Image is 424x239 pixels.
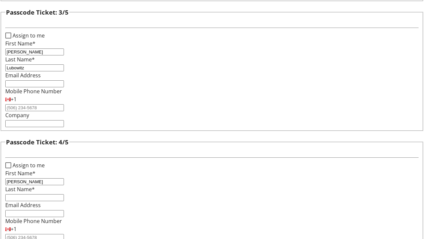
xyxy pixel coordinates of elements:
h3: Passcode Ticket: 3/5 [6,8,69,17]
label: Email Address [5,201,41,209]
input: (506) 234-5678 [5,104,64,111]
label: Last Name* [5,56,35,63]
label: Company [5,112,29,119]
h3: Passcode Ticket: 4/5 [6,137,69,147]
label: Last Name* [5,186,35,193]
label: First Name* [5,170,35,177]
label: Mobile Phone Number [5,88,62,95]
label: Email Address [5,72,41,79]
label: Assign to me [11,32,45,40]
label: First Name* [5,40,35,47]
label: Assign to me [11,161,45,169]
label: Mobile Phone Number [5,217,62,225]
